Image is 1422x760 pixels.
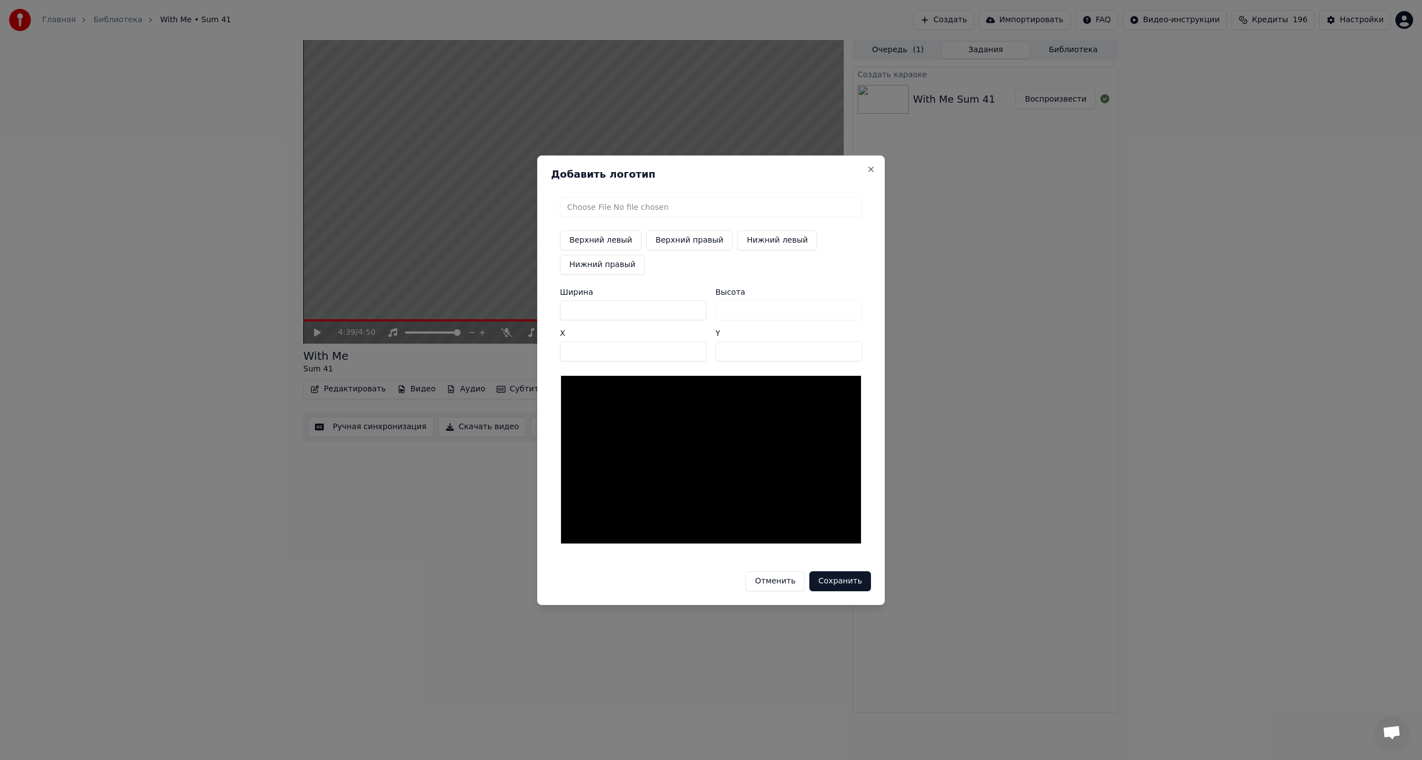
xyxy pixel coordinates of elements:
label: Y [715,329,862,337]
h2: Добавить логотип [551,169,871,179]
label: Высота [715,288,862,296]
label: Ширина [560,288,707,296]
button: Отменить [745,571,805,591]
button: Нижний правый [560,255,645,275]
button: Нижний левый [737,230,817,250]
button: Верхний правый [646,230,733,250]
button: Сохранить [809,571,871,591]
label: X [560,329,707,337]
button: Верхний левый [560,230,642,250]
